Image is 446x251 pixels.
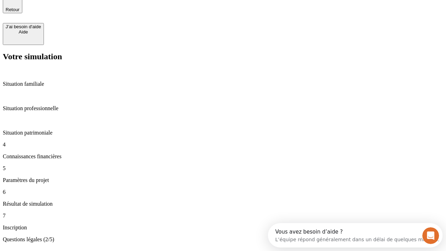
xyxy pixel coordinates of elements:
p: 7 [3,213,443,219]
button: J’ai besoin d'aideAide [3,23,44,45]
p: 5 [3,165,443,172]
div: J’ai besoin d'aide [6,24,41,29]
div: L’équipe répond généralement dans un délai de quelques minutes. [7,12,171,19]
span: Retour [6,7,20,12]
h2: Votre simulation [3,52,443,61]
div: Ouvrir le Messenger Intercom [3,3,192,22]
p: Résultat de simulation [3,201,443,207]
p: Inscription [3,225,443,231]
iframe: Intercom live chat discovery launcher [268,223,443,248]
div: Aide [6,29,41,35]
iframe: Intercom live chat [422,227,439,244]
p: Situation patrimoniale [3,130,443,136]
p: Questions légales (2/5) [3,236,443,243]
p: Connaissances financières [3,153,443,160]
p: Situation familiale [3,81,443,87]
p: Paramètres du projet [3,177,443,183]
div: Vous avez besoin d’aide ? [7,6,171,12]
p: Situation professionnelle [3,105,443,112]
p: 4 [3,142,443,148]
p: 6 [3,189,443,195]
